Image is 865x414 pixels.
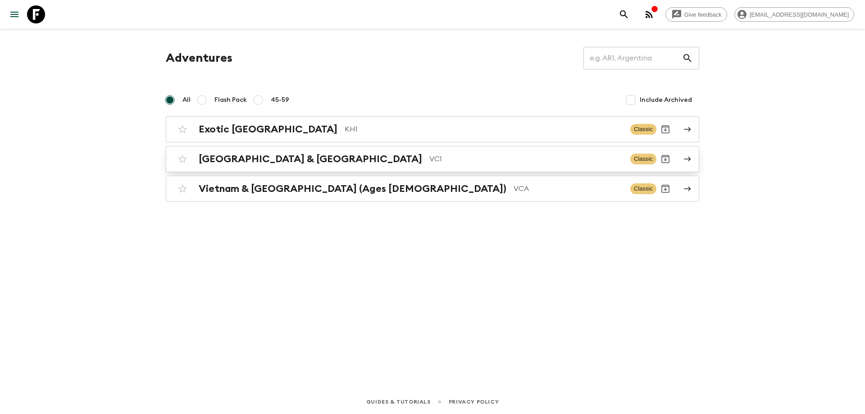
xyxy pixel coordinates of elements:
[656,150,674,168] button: Archive
[583,45,682,71] input: e.g. AR1, Argentina
[166,49,232,67] h1: Adventures
[271,96,289,105] span: 45-59
[630,154,656,164] span: Classic
[182,96,191,105] span: All
[166,116,699,142] a: Exotic [GEOGRAPHIC_DATA]KH1ClassicArchive
[449,397,499,407] a: Privacy Policy
[199,123,337,135] h2: Exotic [GEOGRAPHIC_DATA]
[656,120,674,138] button: Archive
[640,96,692,105] span: Include Archived
[665,7,727,22] a: Give feedback
[5,5,23,23] button: menu
[345,124,623,135] p: KH1
[166,146,699,172] a: [GEOGRAPHIC_DATA] & [GEOGRAPHIC_DATA]VC1ClassicArchive
[734,7,854,22] div: [EMAIL_ADDRESS][DOMAIN_NAME]
[679,11,727,18] span: Give feedback
[630,183,656,194] span: Classic
[429,154,623,164] p: VC1
[656,180,674,198] button: Archive
[199,183,506,195] h2: Vietnam & [GEOGRAPHIC_DATA] (Ages [DEMOGRAPHIC_DATA])
[214,96,247,105] span: Flash Pack
[514,183,623,194] p: VCA
[366,397,431,407] a: Guides & Tutorials
[199,153,422,165] h2: [GEOGRAPHIC_DATA] & [GEOGRAPHIC_DATA]
[745,11,854,18] span: [EMAIL_ADDRESS][DOMAIN_NAME]
[166,176,699,202] a: Vietnam & [GEOGRAPHIC_DATA] (Ages [DEMOGRAPHIC_DATA])VCAClassicArchive
[615,5,633,23] button: search adventures
[630,124,656,135] span: Classic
